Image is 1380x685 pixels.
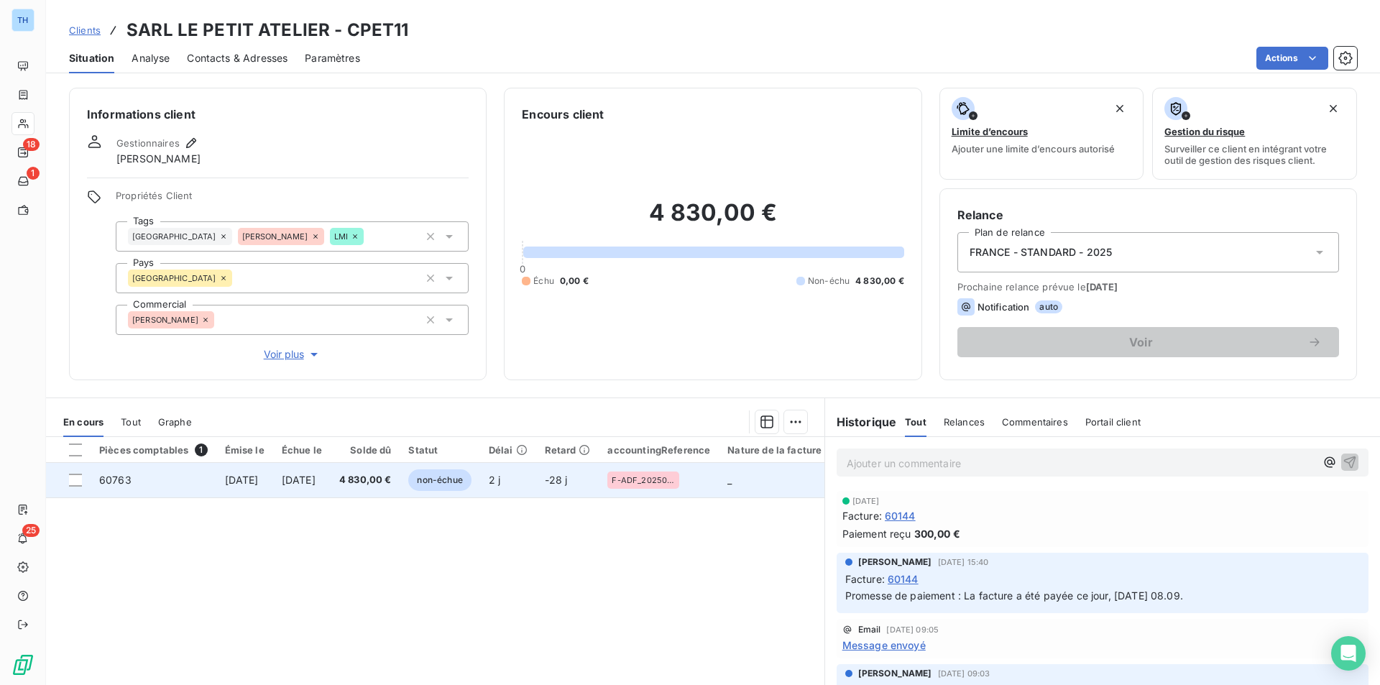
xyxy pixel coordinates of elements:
button: Voir plus [116,346,469,362]
div: Échue le [282,444,322,456]
span: LMI [334,232,348,241]
h3: SARL LE PETIT ATELIER - CPET11 [126,17,409,43]
span: Échu [533,275,554,288]
span: Paramètres [305,51,360,65]
input: Ajouter une valeur [364,230,375,243]
span: 0,00 € [560,275,589,288]
span: Promesse de paiement : La facture a été payée ce jour, [DATE] 08.09. [845,589,1183,602]
span: 60144 [888,571,919,587]
span: 0 [520,263,525,275]
a: Clients [69,23,101,37]
span: [DATE] [225,474,259,486]
span: Situation [69,51,114,65]
span: non-échue [408,469,471,491]
span: 1 [195,443,208,456]
h6: Encours client [522,106,604,123]
button: Gestion du risqueSurveiller ce client en intégrant votre outil de gestion des risques client. [1152,88,1357,180]
span: Gestionnaires [116,137,180,149]
button: Actions [1256,47,1328,70]
div: Statut [408,444,471,456]
span: Tout [121,416,141,428]
span: Paiement reçu [842,526,911,541]
span: Propriétés Client [116,190,469,210]
span: Relances [944,416,985,428]
span: 60144 [885,508,916,523]
span: 18 [23,138,40,151]
span: Message envoyé [842,638,926,653]
span: Facture : [845,571,885,587]
span: Voir plus [264,347,321,362]
span: [GEOGRAPHIC_DATA] [132,274,216,282]
span: -28 j [545,474,568,486]
span: Contacts & Adresses [187,51,287,65]
span: F-ADF_20250026 [612,476,675,484]
span: Voir [975,336,1307,348]
span: 2 j [489,474,500,486]
span: En cours [63,416,103,428]
span: [GEOGRAPHIC_DATA] [132,232,216,241]
span: 60763 [99,474,132,486]
div: Émise le [225,444,264,456]
span: Commentaires [1002,416,1068,428]
span: Portail client [1085,416,1141,428]
span: Non-échu [808,275,850,288]
button: Limite d’encoursAjouter une limite d’encours autorisé [939,88,1144,180]
span: Graphe [158,416,192,428]
span: 1 [27,167,40,180]
div: Open Intercom Messenger [1331,636,1366,671]
span: Email [858,625,881,634]
span: FRANCE - STANDARD - 2025 [970,245,1113,259]
span: [DATE] 09:03 [938,669,990,678]
span: Facture : [842,508,882,523]
span: _ [727,474,732,486]
span: 4 830,00 € [339,473,392,487]
span: [DATE] [852,497,880,505]
span: Gestion du risque [1164,126,1245,137]
div: Pièces comptables [99,443,208,456]
span: Notification [977,301,1030,313]
span: 4 830,00 € [855,275,904,288]
span: Surveiller ce client en intégrant votre outil de gestion des risques client. [1164,143,1345,166]
span: [PERSON_NAME] [242,232,308,241]
span: [DATE] 15:40 [938,558,989,566]
h6: Relance [957,206,1339,224]
div: Délai [489,444,528,456]
h6: Informations client [87,106,469,123]
span: Limite d’encours [952,126,1028,137]
span: [PERSON_NAME] [858,556,932,569]
input: Ajouter une valeur [214,313,226,326]
div: Retard [545,444,591,456]
h2: 4 830,00 € [522,198,903,242]
span: Prochaine relance prévue le [957,281,1339,293]
span: [PERSON_NAME] [858,667,932,680]
span: Clients [69,24,101,36]
span: auto [1035,300,1062,313]
span: [DATE] [282,474,316,486]
div: TH [11,9,34,32]
h6: Historique [825,413,897,431]
span: Ajouter une limite d’encours autorisé [952,143,1115,155]
button: Voir [957,327,1339,357]
span: [DATE] [1086,281,1118,293]
div: Nature de la facture [727,444,822,456]
span: 25 [22,524,40,537]
img: Logo LeanPay [11,653,34,676]
div: Solde dû [339,444,392,456]
span: [PERSON_NAME] [132,316,198,324]
span: Analyse [132,51,170,65]
div: accountingReference [607,444,710,456]
span: [PERSON_NAME] [116,152,201,166]
span: Tout [905,416,926,428]
span: 300,00 € [914,526,960,541]
input: Ajouter une valeur [232,272,244,285]
span: [DATE] 09:05 [886,625,939,634]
